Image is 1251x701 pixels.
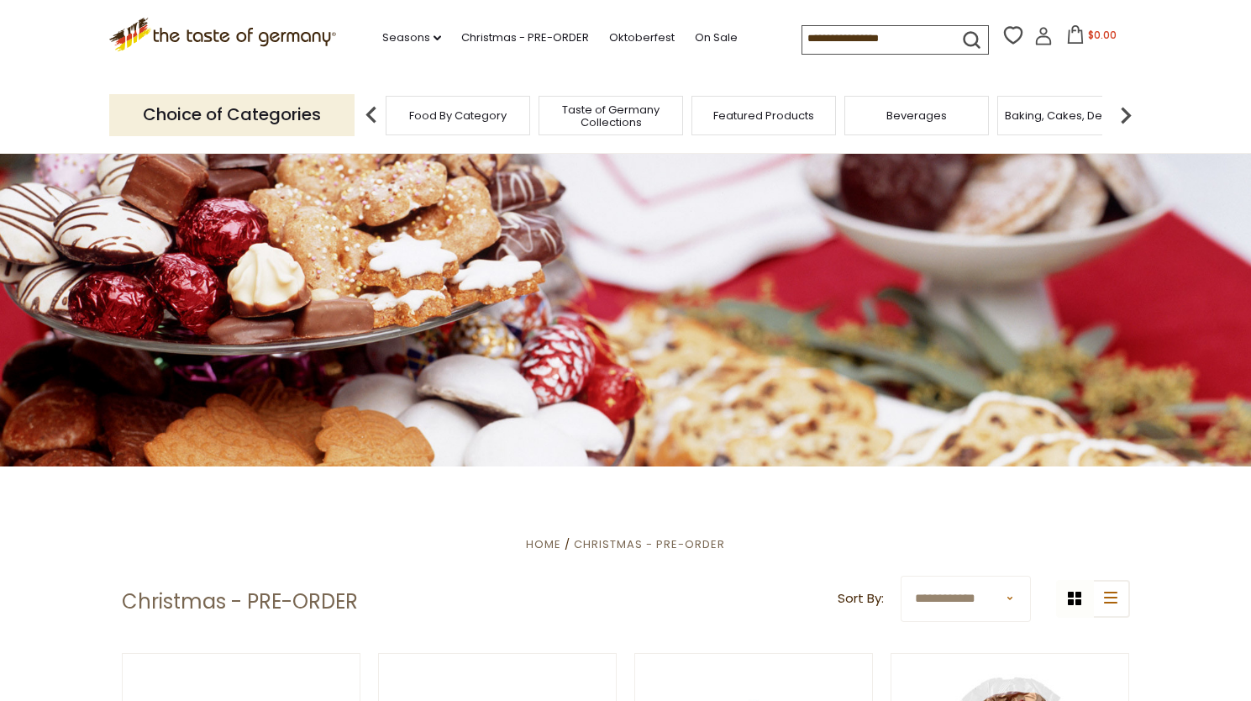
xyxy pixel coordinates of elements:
a: On Sale [695,29,738,47]
a: Christmas - PRE-ORDER [574,536,725,552]
button: $0.00 [1056,25,1127,50]
p: Choice of Categories [109,94,355,135]
label: Sort By: [838,588,884,609]
a: Featured Products [713,109,814,122]
a: Seasons [382,29,441,47]
a: Christmas - PRE-ORDER [461,29,589,47]
a: Oktoberfest [609,29,675,47]
h1: Christmas - PRE-ORDER [122,589,358,614]
img: previous arrow [355,98,388,132]
img: next arrow [1109,98,1143,132]
a: Beverages [886,109,947,122]
a: Food By Category [409,109,507,122]
a: Home [526,536,561,552]
a: Taste of Germany Collections [544,103,678,129]
span: $0.00 [1088,28,1117,42]
a: Baking, Cakes, Desserts [1005,109,1135,122]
